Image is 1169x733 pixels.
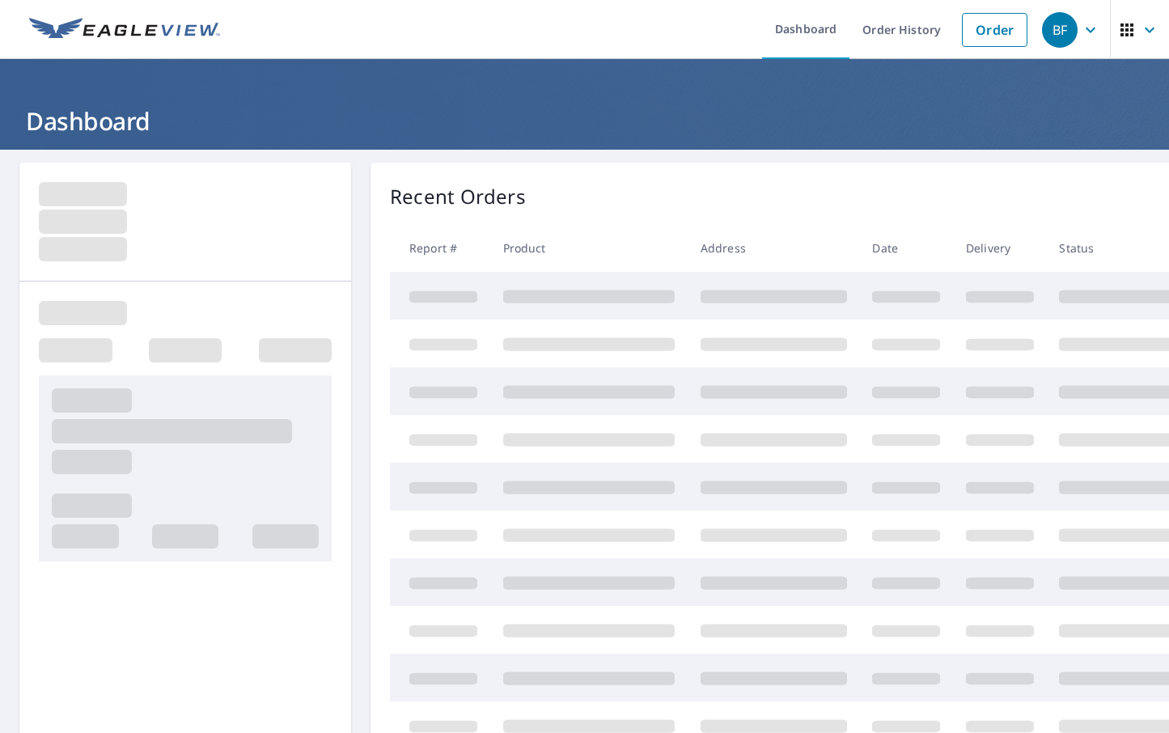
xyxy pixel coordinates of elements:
[490,224,688,272] th: Product
[962,13,1027,47] a: Order
[390,182,526,211] p: Recent Orders
[19,104,1150,138] h1: Dashboard
[953,224,1047,272] th: Delivery
[29,18,220,42] img: EV Logo
[859,224,953,272] th: Date
[390,224,490,272] th: Report #
[688,224,860,272] th: Address
[1042,12,1078,48] div: BF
